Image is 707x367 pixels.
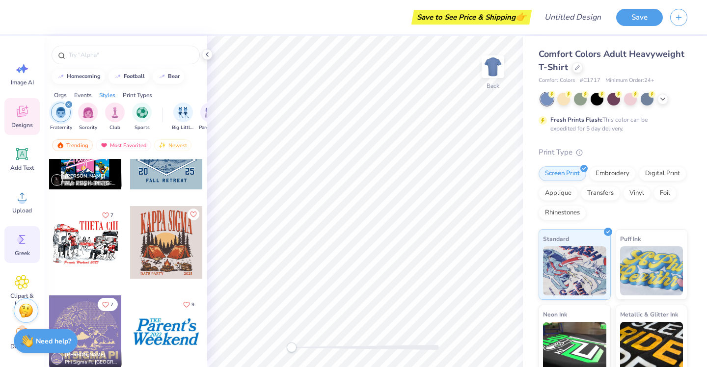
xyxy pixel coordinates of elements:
[537,7,609,27] input: Untitled Design
[52,69,105,84] button: homecoming
[78,103,98,131] button: filter button
[109,124,120,131] span: Club
[620,234,641,244] span: Puff Ink
[550,116,602,124] strong: Fresh Prints Flash:
[82,107,94,118] img: Sorority Image
[65,180,118,187] span: Alpha Sigma Phi, [GEOGRAPHIC_DATA][US_STATE]
[539,147,687,158] div: Print Type
[6,292,38,308] span: Clipart & logos
[54,91,67,100] div: Orgs
[153,69,184,84] button: bear
[653,186,677,201] div: Foil
[616,9,663,26] button: Save
[199,103,221,131] div: filter for Parent's Weekend
[50,103,72,131] button: filter button
[639,166,686,181] div: Digital Print
[65,351,106,358] span: [PERSON_NAME]
[539,77,575,85] span: Comfort Colors
[110,213,113,218] span: 7
[124,74,145,79] div: football
[589,166,636,181] div: Embroidery
[543,309,567,319] span: Neon Ink
[580,77,600,85] span: # C1717
[15,249,30,257] span: Greek
[539,166,586,181] div: Screen Print
[100,142,108,149] img: most_fav.gif
[620,309,678,319] span: Metallic & Glitter Ink
[483,57,503,77] img: Back
[50,103,72,131] div: filter for Fraternity
[172,103,194,131] div: filter for Big Little Reveal
[10,164,34,172] span: Add Text
[98,209,118,222] button: Like
[539,48,684,73] span: Comfort Colors Adult Heavyweight T-Shirt
[199,124,221,131] span: Parent's Weekend
[543,234,569,244] span: Standard
[74,91,92,100] div: Events
[620,246,683,295] img: Puff Ink
[414,10,529,25] div: Save to See Price & Shipping
[55,107,66,118] img: Fraternity Image
[57,74,65,79] img: trend_line.gif
[56,142,64,149] img: trending.gif
[550,115,671,133] div: This color can be expedited for 5 day delivery.
[623,186,651,201] div: Vinyl
[110,302,113,307] span: 7
[172,124,194,131] span: Big Little Reveal
[172,103,194,131] button: filter button
[11,121,33,129] span: Designs
[179,298,199,311] button: Like
[96,139,151,151] div: Most Favorited
[539,186,578,201] div: Applique
[136,107,148,118] img: Sports Image
[516,11,526,23] span: 👉
[178,107,189,118] img: Big Little Reveal Image
[36,337,71,346] strong: Need help?
[67,74,101,79] div: homecoming
[65,173,106,180] span: [PERSON_NAME]
[132,103,152,131] button: filter button
[79,124,97,131] span: Sorority
[487,81,499,90] div: Back
[123,91,152,100] div: Print Types
[543,246,606,295] img: Standard
[191,302,194,307] span: 9
[168,74,180,79] div: bear
[135,124,150,131] span: Sports
[188,209,199,220] button: Like
[109,69,149,84] button: football
[65,359,118,366] span: Phi Sigma Pi, [GEOGRAPHIC_DATA][US_STATE]
[11,79,34,86] span: Image AI
[605,77,654,85] span: Minimum Order: 24 +
[12,207,32,214] span: Upload
[539,206,586,220] div: Rhinestones
[158,74,166,79] img: trend_line.gif
[132,103,152,131] div: filter for Sports
[105,103,125,131] div: filter for Club
[205,107,216,118] img: Parent's Weekend Image
[52,139,93,151] div: Trending
[68,50,193,60] input: Try "Alpha"
[287,342,297,352] div: Accessibility label
[159,142,166,149] img: newest.gif
[105,103,125,131] button: filter button
[154,139,191,151] div: Newest
[109,107,120,118] img: Club Image
[10,342,34,350] span: Decorate
[50,124,72,131] span: Fraternity
[199,103,221,131] button: filter button
[98,298,118,311] button: Like
[581,186,620,201] div: Transfers
[99,91,115,100] div: Styles
[114,74,122,79] img: trend_line.gif
[78,103,98,131] div: filter for Sorority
